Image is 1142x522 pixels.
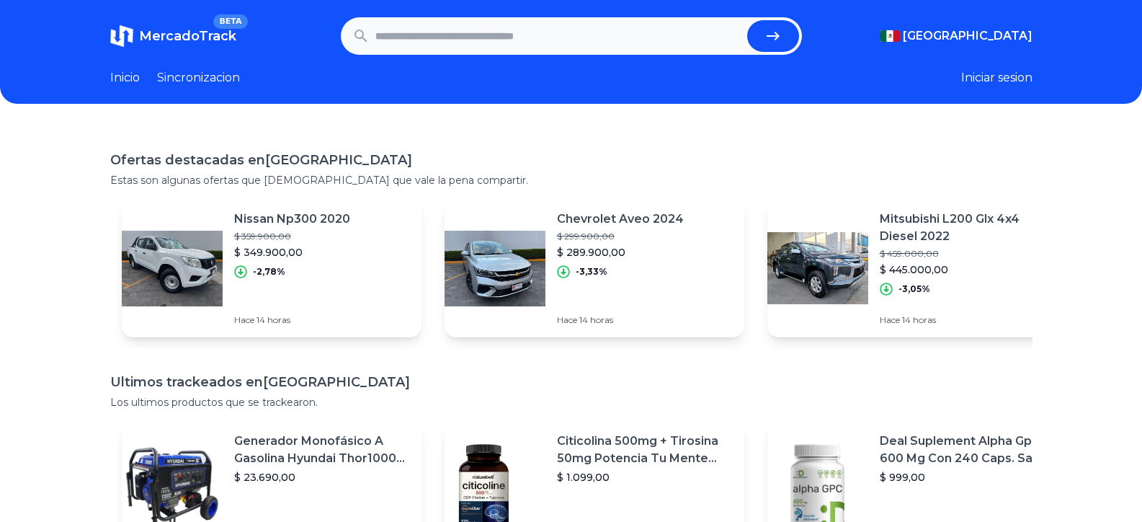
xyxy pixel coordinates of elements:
p: $ 299.900,00 [557,231,684,242]
button: Iniciar sesion [961,69,1032,87]
img: MercadoTrack [110,25,133,48]
img: Featured image [122,218,223,319]
p: Nissan Np300 2020 [234,211,350,228]
p: Hace 14 horas [234,314,350,326]
p: -3,33% [576,266,607,278]
a: Sincronizacion [157,69,240,87]
a: Featured imageChevrolet Aveo 2024$ 299.900,00$ 289.900,00-3,33%Hace 14 horas [445,199,744,337]
p: Estas son algunas ofertas que [DEMOGRAPHIC_DATA] que vale la pena compartir. [110,173,1032,187]
span: [GEOGRAPHIC_DATA] [903,27,1032,45]
span: BETA [213,14,247,29]
p: $ 445.000,00 [880,262,1056,277]
p: $ 23.690,00 [234,470,410,485]
img: Featured image [445,218,545,319]
p: Generador Monofásico A Gasolina Hyundai Thor10000 P 11.5 Kw [234,433,410,467]
p: Hace 14 horas [880,314,1056,326]
h1: Ofertas destacadas en [GEOGRAPHIC_DATA] [110,150,1032,170]
button: [GEOGRAPHIC_DATA] [880,27,1032,45]
a: Featured imageNissan Np300 2020$ 359.900,00$ 349.900,00-2,78%Hace 14 horas [122,199,421,337]
p: -2,78% [253,266,285,278]
p: $ 999,00 [880,470,1056,485]
h1: Ultimos trackeados en [GEOGRAPHIC_DATA] [110,372,1032,392]
p: $ 1.099,00 [557,470,733,485]
img: Mexico [880,30,900,42]
p: Deal Suplement Alpha Gpc 600 Mg Con 240 Caps. Salud Cerebral Sabor S/n [880,433,1056,467]
p: $ 349.900,00 [234,245,350,260]
p: $ 459.000,00 [880,248,1056,260]
a: Inicio [110,69,140,87]
p: Chevrolet Aveo 2024 [557,211,684,228]
p: Mitsubishi L200 Glx 4x4 Diesel 2022 [880,211,1056,245]
img: Featured image [767,218,868,319]
span: MercadoTrack [139,28,236,44]
p: Hace 14 horas [557,314,684,326]
p: $ 359.900,00 [234,231,350,242]
a: Featured imageMitsubishi L200 Glx 4x4 Diesel 2022$ 459.000,00$ 445.000,00-3,05%Hace 14 horas [767,199,1067,337]
p: -3,05% [898,283,930,295]
a: MercadoTrackBETA [110,25,236,48]
p: Los ultimos productos que se trackearon. [110,395,1032,410]
p: $ 289.900,00 [557,245,684,260]
p: Citicolina 500mg + Tirosina 50mg Potencia Tu Mente (120caps) Sabor Sin Sabor [557,433,733,467]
